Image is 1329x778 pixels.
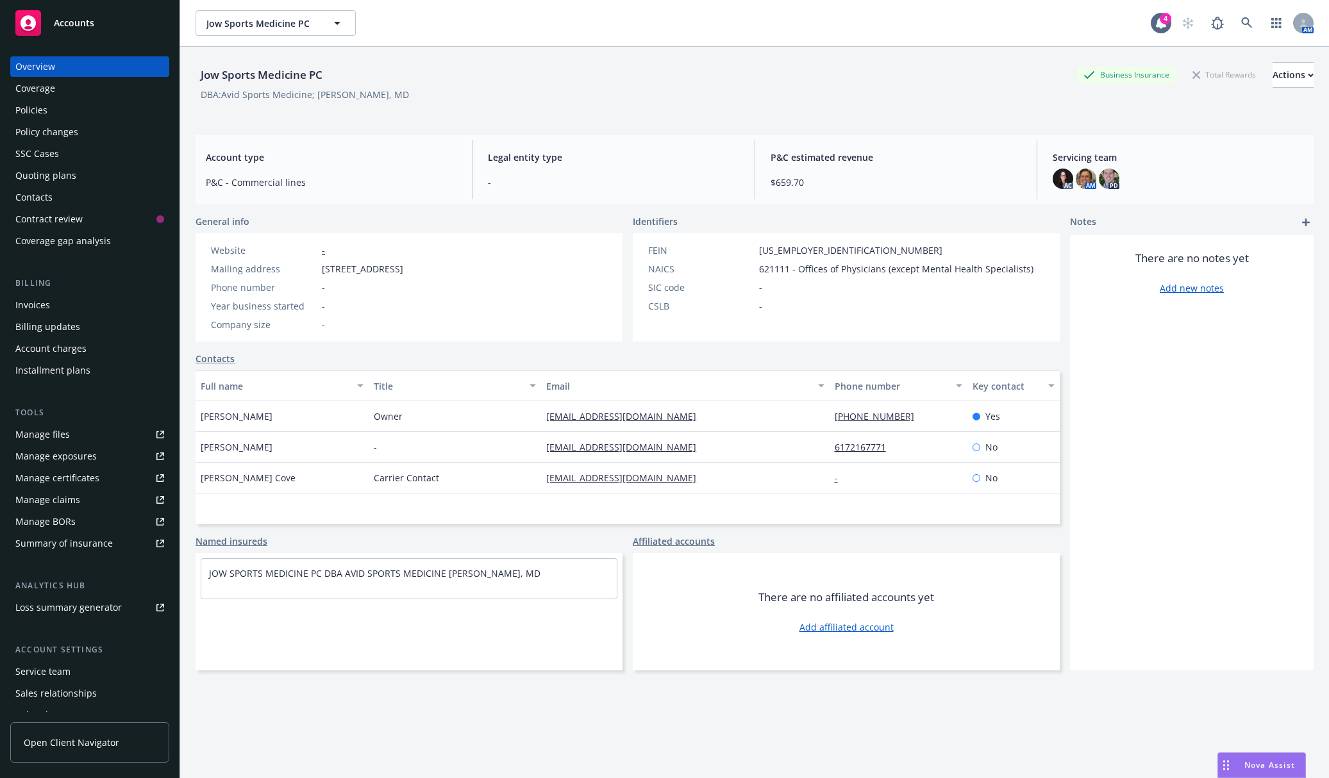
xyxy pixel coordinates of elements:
[835,472,848,484] a: -
[211,281,317,294] div: Phone number
[771,176,1021,189] span: $659.70
[1077,67,1176,83] div: Business Insurance
[10,5,169,41] a: Accounts
[211,244,317,257] div: Website
[15,295,50,315] div: Invoices
[830,370,968,401] button: Phone number
[1273,63,1314,87] div: Actions
[488,176,739,189] span: -
[10,165,169,186] a: Quoting plans
[759,262,1033,276] span: 621111 - Offices of Physicians (except Mental Health Specialists)
[24,736,119,749] span: Open Client Navigator
[15,209,83,229] div: Contract review
[10,56,169,77] a: Overview
[1244,759,1295,770] span: Nova Assist
[10,317,169,337] a: Billing updates
[967,370,1060,401] button: Key contact
[759,299,762,313] span: -
[1175,10,1201,36] a: Start snowing
[10,661,169,682] a: Service team
[15,56,55,77] div: Overview
[546,410,706,422] a: [EMAIL_ADDRESS][DOMAIN_NAME]
[648,262,754,276] div: NAICS
[758,590,934,605] span: There are no affiliated accounts yet
[985,440,998,454] span: No
[15,165,76,186] div: Quoting plans
[10,78,169,99] a: Coverage
[1218,753,1234,777] div: Drag to move
[546,379,810,393] div: Email
[209,567,540,579] a: JOW SPORTS MEDICINE PC DBA AVID SPORTS MEDICINE [PERSON_NAME], MD
[15,144,59,164] div: SSC Cases
[201,440,272,454] span: [PERSON_NAME]
[206,17,317,30] span: Jow Sports Medicine PC
[1298,215,1314,230] a: add
[374,440,377,454] span: -
[10,446,169,467] a: Manage exposures
[196,10,356,36] button: Jow Sports Medicine PC
[196,370,369,401] button: Full name
[322,299,325,313] span: -
[196,352,235,365] a: Contacts
[10,360,169,381] a: Installment plans
[648,299,754,313] div: CSLB
[15,661,71,682] div: Service team
[488,151,739,164] span: Legal entity type
[15,511,76,532] div: Manage BORs
[15,468,99,488] div: Manage certificates
[10,705,169,725] a: Related accounts
[648,244,754,257] div: FEIN
[10,338,169,359] a: Account charges
[196,67,328,83] div: Jow Sports Medicine PC
[322,318,325,331] span: -
[322,244,325,256] a: -
[211,318,317,331] div: Company size
[10,144,169,164] a: SSC Cases
[10,533,169,554] a: Summary of insurance
[541,370,829,401] button: Email
[15,317,80,337] div: Billing updates
[369,370,542,401] button: Title
[648,281,754,294] div: SIC code
[973,379,1041,393] div: Key contact
[985,471,998,484] span: No
[15,533,113,554] div: Summary of insurance
[771,151,1021,164] span: P&C estimated revenue
[1135,251,1249,266] span: There are no notes yet
[211,299,317,313] div: Year business started
[985,410,1000,423] span: Yes
[1053,169,1073,189] img: photo
[10,122,169,142] a: Policy changes
[15,597,122,618] div: Loss summary generator
[201,410,272,423] span: [PERSON_NAME]
[322,262,403,276] span: [STREET_ADDRESS]
[201,471,296,484] span: [PERSON_NAME] Cove
[10,490,169,510] a: Manage claims
[374,410,403,423] span: Owner
[1264,10,1289,36] a: Switch app
[799,620,894,634] a: Add affiliated account
[10,295,169,315] a: Invoices
[15,360,90,381] div: Installment plans
[201,88,409,101] div: DBA: Avid Sports Medicine; [PERSON_NAME], MD
[1205,10,1230,36] a: Report a Bug
[10,683,169,704] a: Sales relationships
[201,379,349,393] div: Full name
[374,471,439,484] span: Carrier Contact
[1234,10,1260,36] a: Search
[10,187,169,208] a: Contacts
[15,122,78,142] div: Policy changes
[835,379,949,393] div: Phone number
[196,534,267,548] a: Named insureds
[1099,169,1119,189] img: photo
[10,579,169,592] div: Analytics hub
[322,281,325,294] span: -
[633,534,715,548] a: Affiliated accounts
[546,441,706,453] a: [EMAIL_ADDRESS][DOMAIN_NAME]
[15,683,97,704] div: Sales relationships
[10,643,169,656] div: Account settings
[196,215,249,228] span: General info
[10,511,169,532] a: Manage BORs
[759,281,762,294] span: -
